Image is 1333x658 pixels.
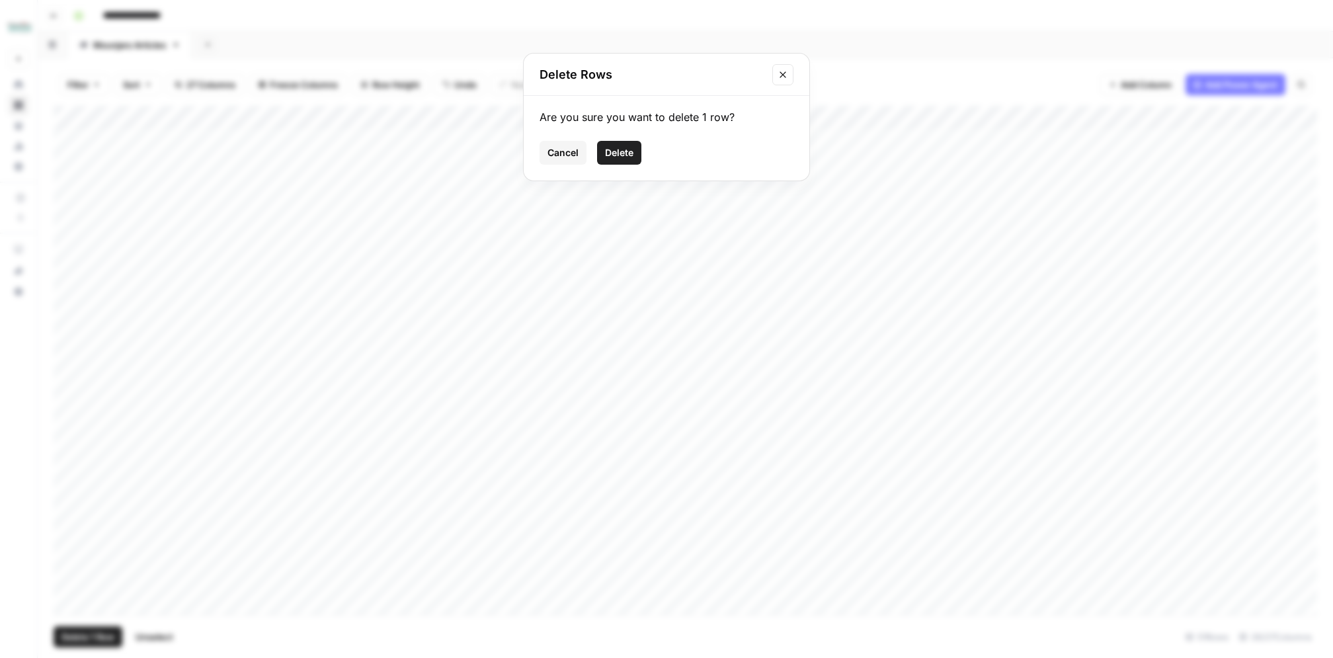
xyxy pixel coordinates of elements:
[597,141,641,165] button: Delete
[540,65,764,84] h2: Delete Rows
[605,146,633,159] span: Delete
[540,141,586,165] button: Cancel
[540,109,793,125] div: Are you sure you want to delete 1 row?
[772,64,793,85] button: Close modal
[547,146,579,159] span: Cancel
